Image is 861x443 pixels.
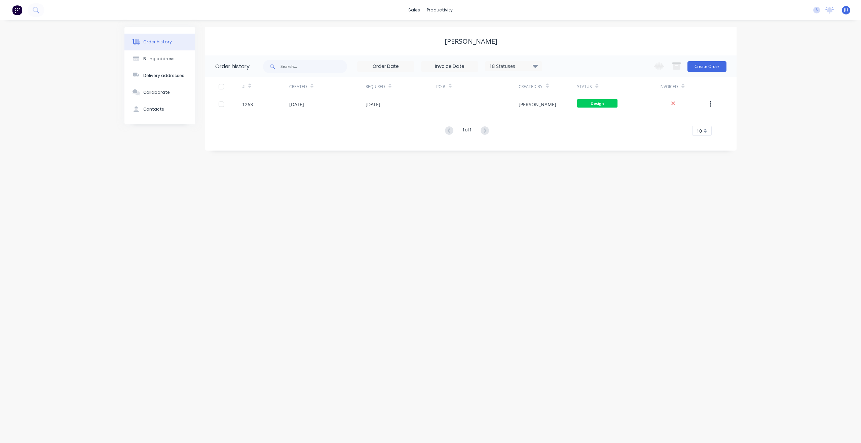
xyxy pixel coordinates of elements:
input: Invoice Date [421,62,478,72]
div: [DATE] [289,101,304,108]
div: productivity [423,5,456,15]
div: PO # [436,77,519,96]
div: Order history [215,63,250,71]
div: PO # [436,84,445,90]
div: Collaborate [143,89,170,95]
span: 10 [697,127,702,134]
div: Required [366,77,436,96]
div: Created By [519,77,577,96]
div: Status [577,77,660,96]
span: JH [844,7,848,13]
div: 1263 [242,101,253,108]
div: Required [366,84,385,90]
div: # [242,84,245,90]
div: sales [405,5,423,15]
div: Contacts [143,106,164,112]
button: Order history [124,34,195,50]
button: Delivery addresses [124,67,195,84]
span: Design [577,99,617,108]
div: Delivery addresses [143,73,184,79]
img: Factory [12,5,22,15]
div: Created [289,84,307,90]
div: [PERSON_NAME] [519,101,556,108]
div: 1 of 1 [462,126,472,136]
button: Collaborate [124,84,195,101]
div: Order history [143,39,172,45]
button: Billing address [124,50,195,67]
div: # [242,77,289,96]
input: Search... [280,60,347,73]
div: [PERSON_NAME] [445,37,497,45]
div: Created [289,77,366,96]
div: Billing address [143,56,175,62]
input: Order Date [358,62,414,72]
div: Invoiced [660,77,707,96]
button: Contacts [124,101,195,118]
div: Created By [519,84,542,90]
div: Status [577,84,592,90]
div: 18 Statuses [485,63,542,70]
button: Create Order [687,61,726,72]
div: Invoiced [660,84,678,90]
div: [DATE] [366,101,380,108]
